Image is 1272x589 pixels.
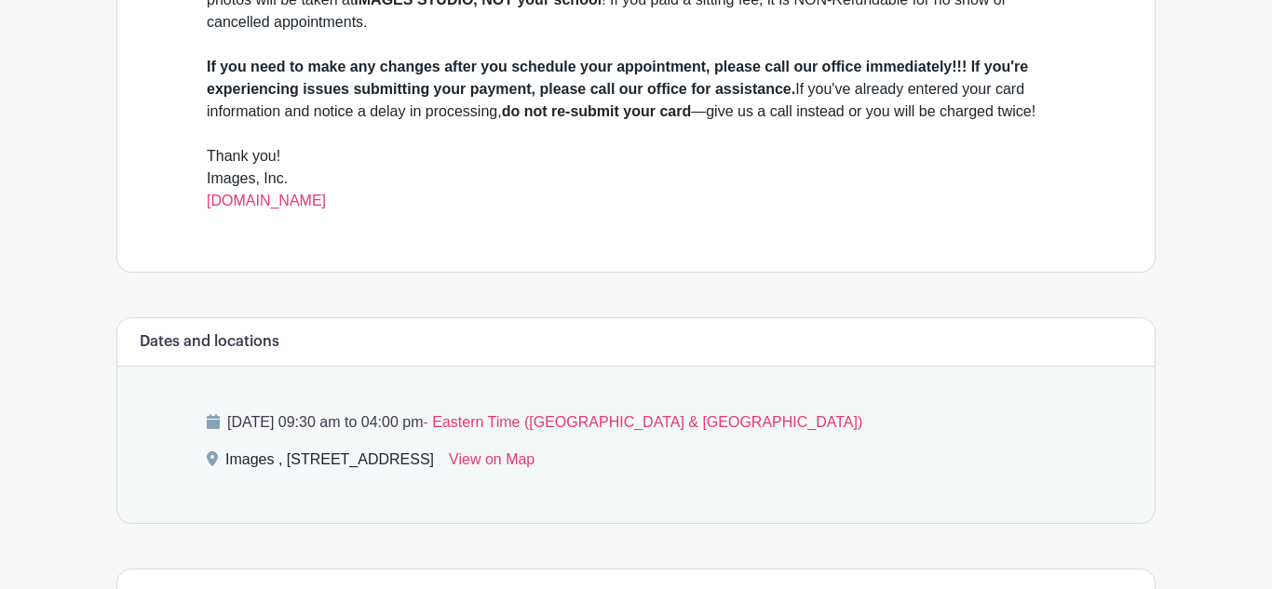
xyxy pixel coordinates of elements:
p: [DATE] 09:30 am to 04:00 pm [207,411,1065,434]
h6: Dates and locations [140,333,279,351]
div: If you've already entered your card information and notice a delay in processing, —give us a call... [207,56,1065,123]
span: - Eastern Time ([GEOGRAPHIC_DATA] & [GEOGRAPHIC_DATA]) [423,414,862,430]
div: Images , [STREET_ADDRESS] [225,448,434,478]
a: View on Map [449,448,535,478]
div: Images, Inc. [207,167,1065,212]
a: [DOMAIN_NAME] [207,193,326,208]
strong: If you need to make any changes after you schedule your appointment, please call our office immed... [207,59,1028,97]
div: Thank you! [207,145,1065,167]
strong: do not re-submit your card [502,103,692,119]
